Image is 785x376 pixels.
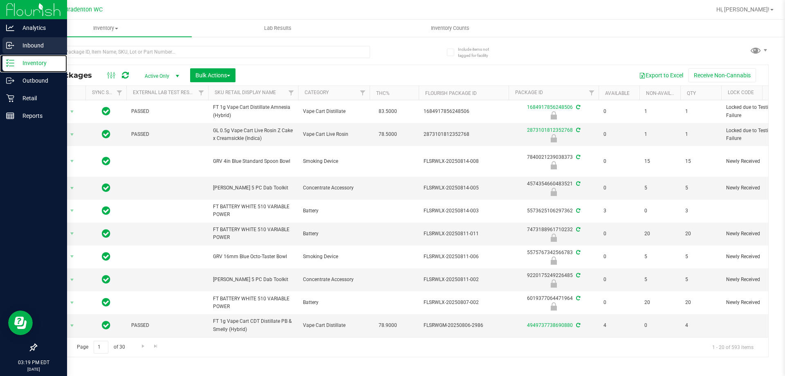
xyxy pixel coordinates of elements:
a: Filter [113,86,126,100]
p: Reports [14,111,63,121]
div: Newly Received [507,257,600,265]
inline-svg: Analytics [6,24,14,32]
div: Locked due to Testing Failure [507,134,600,142]
p: Inventory [14,58,63,68]
span: 20 [685,299,716,306]
span: Inventory Counts [420,25,480,32]
span: 0 [603,230,635,238]
span: Newly Received [726,253,778,261]
span: Newly Received [726,276,778,284]
span: Battery [303,230,365,238]
span: 1 [644,108,675,115]
span: PASSED [131,131,203,138]
span: Newly Received [726,184,778,192]
iframe: Resource center [8,311,33,335]
a: Non-Available [646,90,682,96]
span: select [67,228,77,239]
span: 83.5000 [375,106,401,117]
span: PASSED [131,108,203,115]
a: THC% [376,90,390,96]
span: In Sync [102,155,110,167]
a: Inventory Counts [364,20,536,37]
button: Bulk Actions [190,68,235,82]
div: Locked due to Testing Failure [507,111,600,119]
span: GRV 16mm Blue Octo-Taster Bowl [213,253,293,261]
inline-svg: Retail [6,94,14,102]
a: Sku Retail Display Name [215,90,276,95]
a: Go to the next page [137,341,149,352]
span: select [67,205,77,216]
span: Sync from Compliance System [575,181,580,187]
div: Newly Received [507,234,600,242]
span: select [67,251,77,262]
span: In Sync [102,228,110,239]
span: select [67,274,77,286]
a: Sync Status [92,90,123,95]
button: Export to Excel [634,68,689,82]
span: Bradenton WC [65,6,103,13]
span: select [67,155,77,167]
span: Locked due to Testing Failure [726,127,778,142]
a: Qty [687,90,696,96]
span: FLSRWLX-20250814-008 [424,158,504,165]
span: In Sync [102,297,110,308]
span: Sync from Compliance System [575,104,580,110]
span: Vape Cart Distillate [303,322,365,329]
a: 1684917856248506 [527,104,573,110]
span: 3 [603,207,635,215]
span: Sync from Compliance System [575,154,580,160]
span: 5 [685,276,716,284]
span: Battery [303,207,365,215]
span: PASSED [131,322,203,329]
span: 0 [603,131,635,138]
input: 1 [94,341,108,353]
span: GRV 4in Blue Standard Spoon Bowl [213,158,293,165]
div: Newly Received [507,302,600,311]
a: Inventory [20,20,192,37]
p: 03:19 PM EDT [4,359,63,366]
div: 5573625106297362 [507,207,600,215]
div: 6019377064471964 [507,295,600,311]
span: Page of 30 [70,341,132,353]
span: 0 [644,207,675,215]
span: In Sync [102,182,110,194]
span: 4 [685,322,716,329]
span: In Sync [102,128,110,140]
span: Smoking Device [303,253,365,261]
span: 15 [644,158,675,165]
span: Bulk Actions [195,72,230,79]
a: Filter [285,86,298,100]
span: Newly Received [726,230,778,238]
span: Inventory [20,25,192,32]
span: In Sync [102,251,110,262]
span: Concentrate Accessory [303,184,365,192]
a: Lab Results [192,20,364,37]
div: Newly Received [507,188,600,196]
span: 78.5000 [375,128,401,140]
span: 5 [685,253,716,261]
a: Filter [356,86,370,100]
span: 0 [644,322,675,329]
p: Outbound [14,76,63,86]
span: 5 [644,276,675,284]
span: 15 [685,158,716,165]
span: FT 1g Vape Cart CDT Distillate PB & Smelly (Hybrid) [213,317,293,333]
div: 4574354660483521 [507,180,600,196]
span: 78.9000 [375,320,401,331]
span: 3 [685,207,716,215]
span: FT BATTERY WHITE 510 VARIABLE POWER [213,203,293,218]
span: In Sync [102,205,110,216]
p: [DATE] [4,366,63,372]
span: 5 [644,253,675,261]
span: [PERSON_NAME] 5 PC Dab Toolkit [213,184,293,192]
a: Filter [585,86,599,100]
span: 1684917856248506 [424,108,504,115]
span: 20 [685,230,716,238]
a: Flourish Package ID [425,90,477,96]
a: Available [605,90,630,96]
a: 2873101812352768 [527,127,573,133]
span: select [67,297,77,308]
span: 20 [644,299,675,306]
span: FT BATTERY WHITE 510 VARIABLE POWER [213,226,293,241]
a: Filter [195,86,208,100]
